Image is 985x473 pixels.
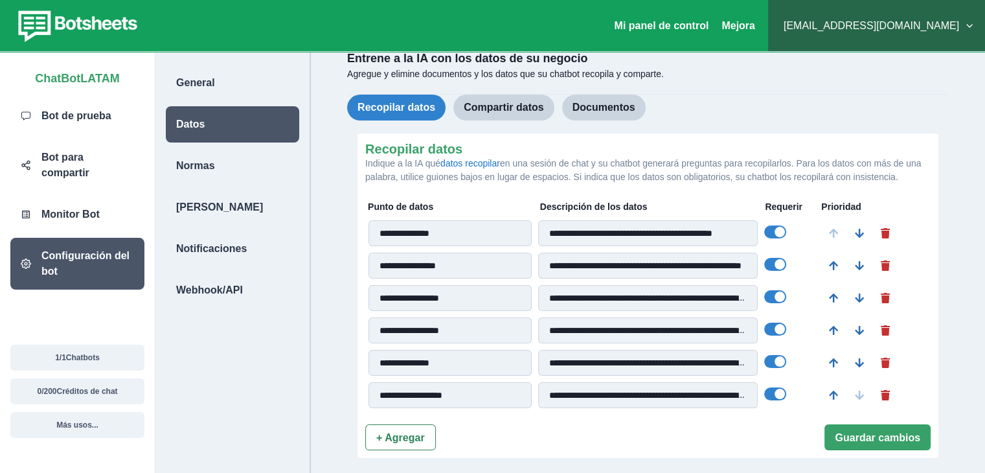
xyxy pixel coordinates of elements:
font: Descripción de los datos [540,202,648,212]
button: 0/200Créditos de chat [10,378,144,404]
button: Subir [821,253,846,279]
button: Bajar [846,382,872,408]
font: Bot de prueba [41,110,111,121]
button: Bajar [846,253,872,279]
font: Bot para compartir [41,152,89,178]
button: Borrar [872,220,898,246]
font: / [41,387,43,396]
font: en una sesión de chat y su chatbot generará preguntas para recopilarlos. Para los datos con más d... [365,158,921,182]
a: Normas [155,148,310,184]
button: Borrar [872,382,898,408]
font: Recopilar datos [365,142,462,156]
font: Indique a la IA qué [365,158,440,168]
a: Mi panel de control [614,20,708,31]
font: [PERSON_NAME] [176,202,263,213]
a: Datos [155,106,310,143]
font: Créditos de chat [57,387,118,396]
font: Compartir datos [464,102,544,113]
font: Notificaciones [176,243,247,254]
button: Guardar cambios [824,424,931,450]
font: Webhook/API [176,284,243,295]
a: General [155,65,310,101]
a: [PERSON_NAME] [155,189,310,225]
font: Chatbots [66,353,100,362]
font: 1 [62,353,66,362]
button: 1/1Chatbots [10,345,144,371]
font: Guardar cambios [835,432,920,443]
button: Bajar [846,285,872,311]
font: Recopilar datos [357,102,435,113]
button: Borrar [872,253,898,279]
button: [EMAIL_ADDRESS][DOMAIN_NAME] [778,13,975,39]
font: 200 [43,387,56,396]
button: Subir [821,220,846,246]
font: ChatBotLATAM [35,72,119,85]
font: / [60,353,62,362]
font: Documentos [572,102,635,113]
font: Prioridad [821,202,861,212]
font: Punto de datos [368,202,433,212]
font: 0 [37,387,41,396]
a: datos recopilar [440,158,500,168]
button: Borrar [872,350,898,376]
font: Mejora [721,20,755,31]
button: + Agregar [365,424,436,450]
font: Requerir [765,202,802,212]
font: + Agregar [376,432,425,443]
font: Más usos... [56,421,98,430]
button: Bajar [846,220,872,246]
a: Webhook/API [155,272,310,308]
font: Datos [176,119,205,130]
a: Notificaciones [155,231,310,267]
button: Subir [821,350,846,376]
font: Agregue y elimine documentos y los datos que su chatbot recopila y comparte. [347,69,664,79]
button: Más usos... [10,412,144,438]
button: Subir [821,317,846,343]
font: Monitor Bot [41,209,100,220]
button: Subir [821,382,846,408]
button: Bajar [846,317,872,343]
font: Normas [176,160,215,171]
font: Entrene a la IA con los datos de su negocio [347,52,587,65]
font: 1 [55,353,60,362]
button: Bajar [846,350,872,376]
font: General [176,77,215,88]
button: Borrar [872,285,898,311]
font: Configuración del bot [41,250,130,277]
button: Borrar [872,317,898,343]
button: Subir [821,285,846,311]
img: botsheets-logo.png [10,8,141,44]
